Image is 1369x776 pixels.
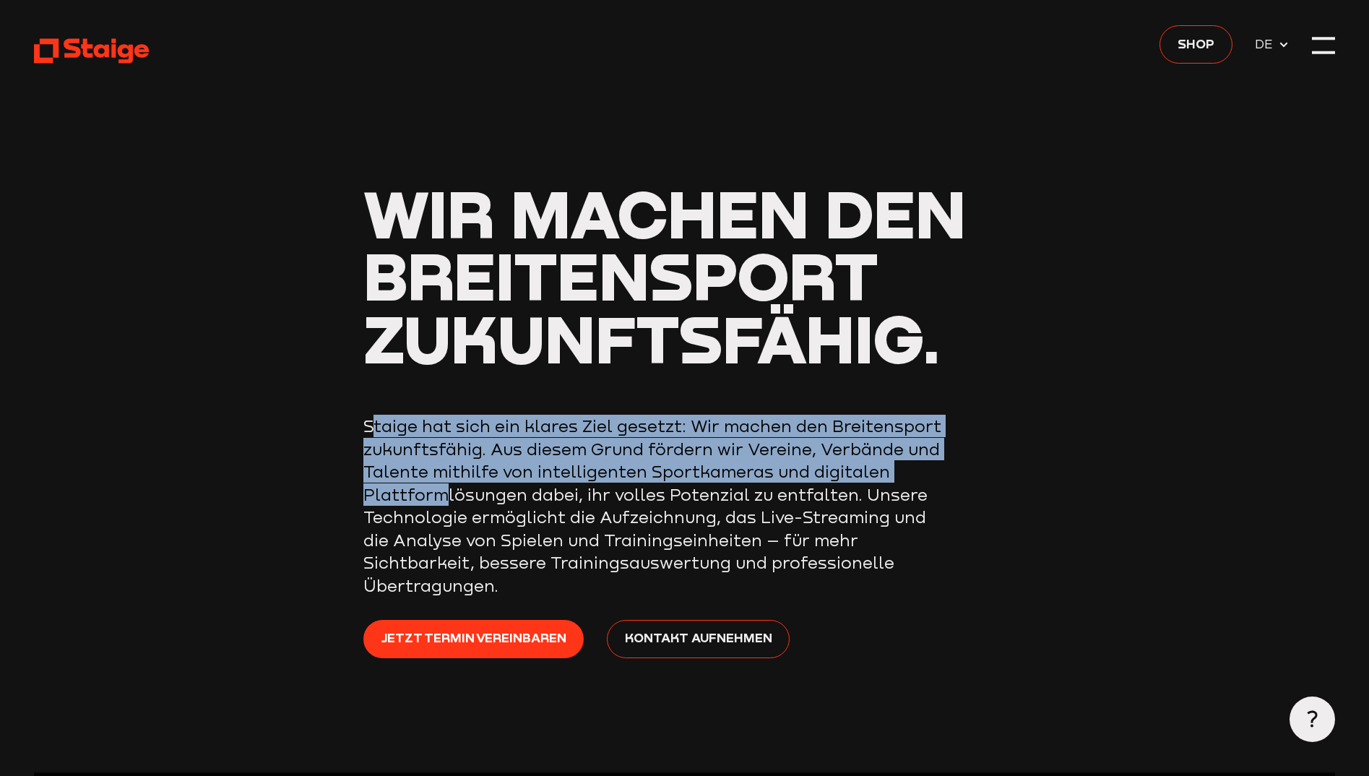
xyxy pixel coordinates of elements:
[381,628,566,648] span: Jetzt Termin vereinbaren
[607,620,790,658] a: Kontakt aufnehmen
[1178,33,1214,53] span: Shop
[363,620,584,658] a: Jetzt Termin vereinbaren
[363,415,941,597] p: Staige hat sich ein klares Ziel gesetzt: Wir machen den Breitensport zukunftsfähig. Aus diesem Gr...
[1255,34,1278,54] span: DE
[363,173,966,378] span: Wir machen den Breitensport zukunftsfähig.
[1159,25,1232,64] a: Shop
[625,628,772,648] span: Kontakt aufnehmen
